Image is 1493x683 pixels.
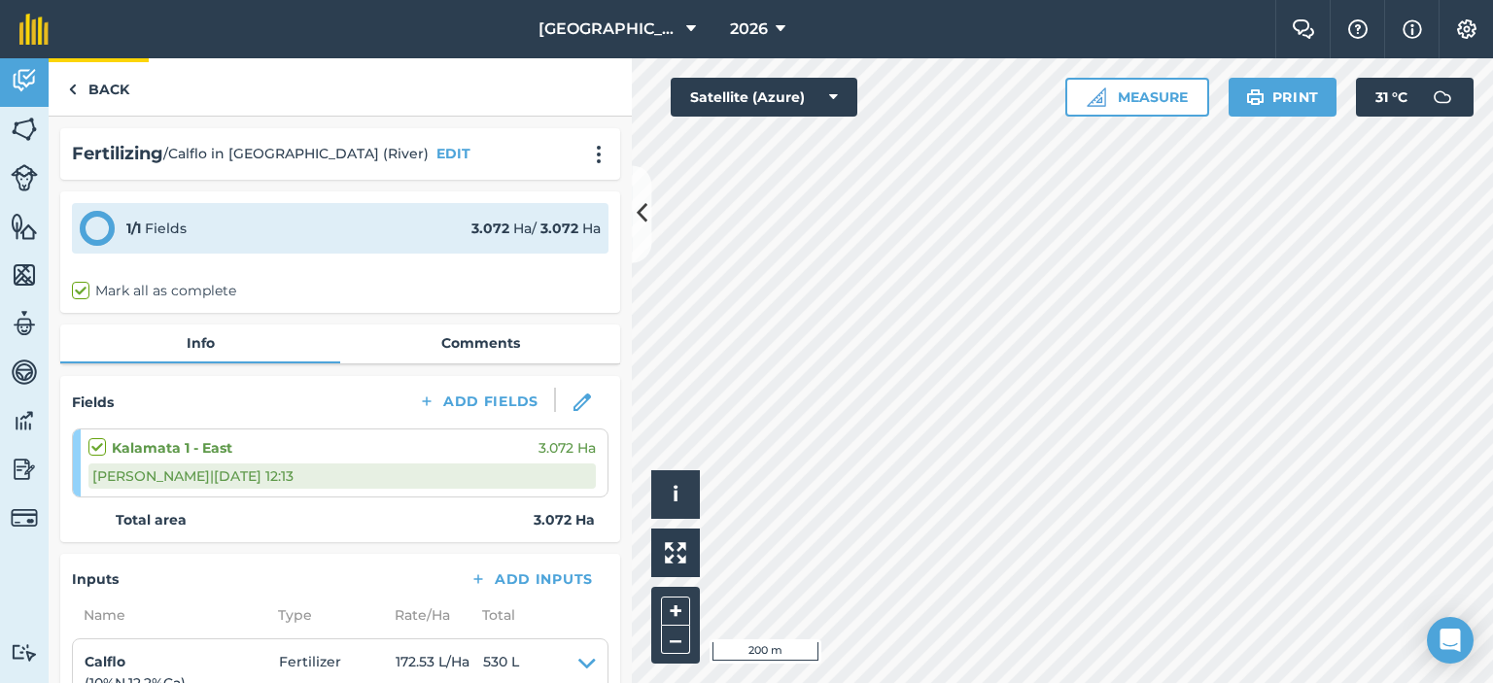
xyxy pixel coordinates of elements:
[11,643,38,662] img: svg+xml;base64,PD94bWwgdmVyc2lvbj0iMS4wIiBlbmNvZGluZz0idXRmLTgiPz4KPCEtLSBHZW5lcmF0b3I6IEFkb2JlIE...
[651,470,700,519] button: i
[1292,19,1315,39] img: Two speech bubbles overlapping with the left bubble in the forefront
[266,604,383,626] span: Type
[587,145,610,164] img: svg+xml;base64,PHN2ZyB4bWxucz0iaHR0cDovL3d3dy53My5vcmcvMjAwMC9zdmciIHdpZHRoPSIyMCIgaGVpZ2h0PSIyNC...
[126,218,187,239] div: Fields
[11,66,38,95] img: svg+xml;base64,PD94bWwgdmVyc2lvbj0iMS4wIiBlbmNvZGluZz0idXRmLTgiPz4KPCEtLSBHZW5lcmF0b3I6IEFkb2JlIE...
[1229,78,1337,117] button: Print
[671,78,857,117] button: Satellite (Azure)
[1455,19,1478,39] img: A cog icon
[661,626,690,654] button: –
[436,143,470,164] button: EDIT
[730,17,768,41] span: 2026
[11,309,38,338] img: svg+xml;base64,PD94bWwgdmVyc2lvbj0iMS4wIiBlbmNvZGluZz0idXRmLTgiPz4KPCEtLSBHZW5lcmF0b3I6IEFkb2JlIE...
[11,455,38,484] img: svg+xml;base64,PD94bWwgdmVyc2lvbj0iMS4wIiBlbmNvZGluZz0idXRmLTgiPz4KPCEtLSBHZW5lcmF0b3I6IEFkb2JlIE...
[49,58,149,116] a: Back
[72,392,114,413] h4: Fields
[112,437,232,459] strong: Kalamata 1 - East
[1403,17,1422,41] img: svg+xml;base64,PHN2ZyB4bWxucz0iaHR0cDovL3d3dy53My5vcmcvMjAwMC9zdmciIHdpZHRoPSIxNyIgaGVpZ2h0PSIxNy...
[534,509,595,530] strong: 3.072 Ha
[1356,78,1474,117] button: 31 °C
[72,604,266,626] span: Name
[471,218,601,239] div: Ha / Ha
[126,220,141,237] strong: 1 / 1
[1375,78,1407,117] span: 31 ° C
[661,597,690,626] button: +
[1423,78,1462,117] img: svg+xml;base64,PD94bWwgdmVyc2lvbj0iMS4wIiBlbmNvZGluZz0idXRmLTgiPz4KPCEtLSBHZW5lcmF0b3I6IEFkb2JlIE...
[11,164,38,191] img: svg+xml;base64,PD94bWwgdmVyc2lvbj0iMS4wIiBlbmNvZGluZz0idXRmLTgiPz4KPCEtLSBHZW5lcmF0b3I6IEFkb2JlIE...
[1427,617,1474,664] div: Open Intercom Messenger
[538,17,678,41] span: [GEOGRAPHIC_DATA]
[11,406,38,435] img: svg+xml;base64,PD94bWwgdmVyc2lvbj0iMS4wIiBlbmNvZGluZz0idXRmLTgiPz4KPCEtLSBHZW5lcmF0b3I6IEFkb2JlIE...
[11,504,38,531] img: svg+xml;base64,PD94bWwgdmVyc2lvbj0iMS4wIiBlbmNvZGluZz0idXRmLTgiPz4KPCEtLSBHZW5lcmF0b3I6IEFkb2JlIE...
[454,565,608,593] button: Add Inputs
[85,651,279,672] h4: Calflo
[1087,87,1106,107] img: Ruler icon
[11,260,38,290] img: svg+xml;base64,PHN2ZyB4bWxucz0iaHR0cDovL3d3dy53My5vcmcvMjAwMC9zdmciIHdpZHRoPSI1NiIgaGVpZ2h0PSI2MC...
[340,324,620,361] a: Comments
[470,604,515,626] span: Total
[11,358,38,387] img: svg+xml;base64,PD94bWwgdmVyc2lvbj0iMS4wIiBlbmNvZGluZz0idXRmLTgiPz4KPCEtLSBHZW5lcmF0b3I6IEFkb2JlIE...
[11,115,38,144] img: svg+xml;base64,PHN2ZyB4bWxucz0iaHR0cDovL3d3dy53My5vcmcvMjAwMC9zdmciIHdpZHRoPSI1NiIgaGVpZ2h0PSI2MC...
[471,220,509,237] strong: 3.072
[163,143,429,164] span: / Calflo in [GEOGRAPHIC_DATA] (River)
[383,604,470,626] span: Rate/ Ha
[11,212,38,241] img: svg+xml;base64,PHN2ZyB4bWxucz0iaHR0cDovL3d3dy53My5vcmcvMjAwMC9zdmciIHdpZHRoPSI1NiIgaGVpZ2h0PSI2MC...
[116,509,187,530] strong: Total area
[1346,19,1370,39] img: A question mark icon
[538,437,596,459] span: 3.072 Ha
[665,542,686,563] img: Four arrows, one pointing top left, one top right, one bottom right and the last bottom left
[72,140,163,168] h2: Fertilizing
[1246,85,1265,109] img: svg+xml;base64,PHN2ZyB4bWxucz0iaHR0cDovL3d3dy53My5vcmcvMjAwMC9zdmciIHdpZHRoPSIxOSIgaGVpZ2h0PSIyNC...
[72,568,119,590] h4: Inputs
[1065,78,1209,117] button: Measure
[19,14,49,45] img: fieldmargin Logo
[673,482,678,506] span: i
[68,78,77,101] img: svg+xml;base64,PHN2ZyB4bWxucz0iaHR0cDovL3d3dy53My5vcmcvMjAwMC9zdmciIHdpZHRoPSI5IiBoZWlnaHQ9IjI0Ii...
[60,324,340,361] a: Info
[540,220,578,237] strong: 3.072
[72,281,236,301] label: Mark all as complete
[573,393,591,411] img: svg+xml;base64,PHN2ZyB3aWR0aD0iMTgiIGhlaWdodD0iMTgiIHZpZXdCb3g9IjAgMCAxOCAxOCIgZmlsbD0ibm9uZSIgeG...
[88,463,596,489] div: [PERSON_NAME] | [DATE] 12:13
[402,388,554,415] button: Add Fields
